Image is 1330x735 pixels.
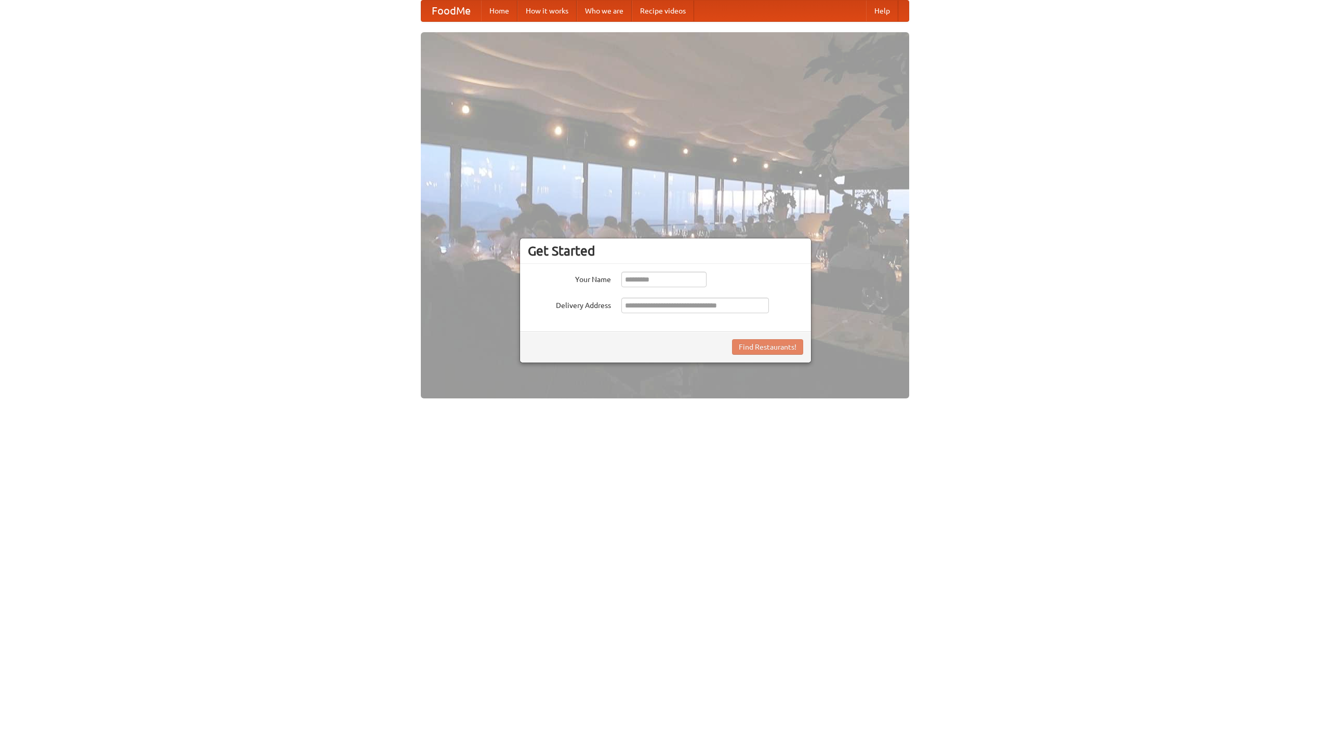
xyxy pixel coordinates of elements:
h3: Get Started [528,243,803,259]
button: Find Restaurants! [732,339,803,355]
label: Delivery Address [528,298,611,311]
a: Who we are [577,1,632,21]
a: FoodMe [421,1,481,21]
label: Your Name [528,272,611,285]
a: Home [481,1,517,21]
a: Recipe videos [632,1,694,21]
a: How it works [517,1,577,21]
a: Help [866,1,898,21]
